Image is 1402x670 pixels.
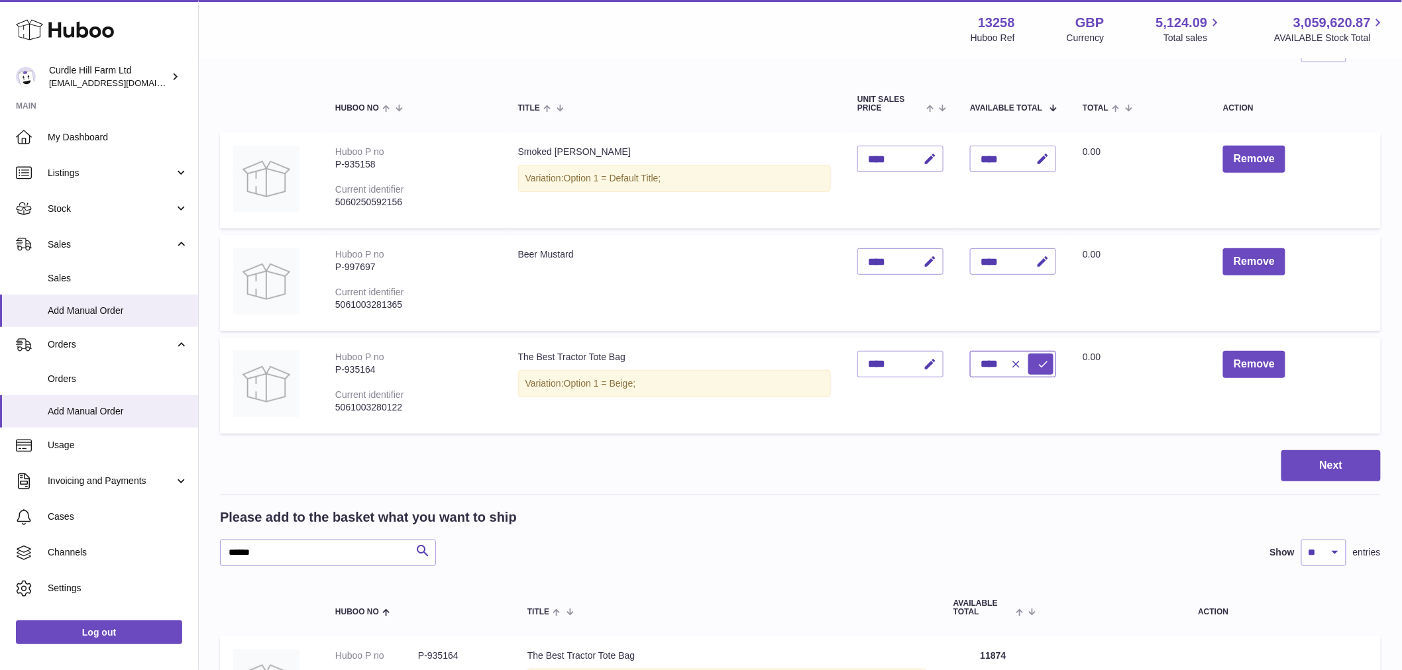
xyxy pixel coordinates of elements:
div: Currency [1067,32,1105,44]
button: Next [1281,450,1381,481]
span: Total [1083,104,1108,113]
span: Sales [48,238,174,251]
span: Unit Sales Price [857,95,923,113]
span: Channels [48,546,188,559]
div: Current identifier [335,184,404,195]
span: Settings [48,582,188,595]
div: Current identifier [335,389,404,400]
a: Log out [16,620,182,644]
img: The Best Tractor Tote Bag [233,351,299,417]
span: Total sales [1163,32,1222,44]
td: Smoked [PERSON_NAME] [505,132,845,228]
button: Remove [1223,248,1285,275]
span: Cases [48,510,188,523]
a: 5,124.09 Total sales [1156,14,1223,44]
div: P-935158 [335,158,492,171]
span: Sales [48,272,188,285]
span: 5,124.09 [1156,14,1208,32]
div: Current identifier [335,287,404,297]
span: entries [1353,546,1381,559]
dd: P-935164 [418,649,501,662]
span: Huboo no [335,608,379,616]
div: Huboo P no [335,146,384,157]
div: 5061003280122 [335,401,492,414]
span: 0.00 [1083,249,1101,260]
strong: 13258 [978,14,1015,32]
dt: Huboo P no [335,649,418,662]
div: P-997697 [335,261,492,273]
div: Huboo P no [335,352,384,362]
span: AVAILABLE Total [953,599,1012,616]
span: Option 1 = Beige; [564,378,636,389]
td: The Best Tractor Tote Bag [505,338,845,434]
div: 5060250592156 [335,196,492,209]
span: Orders [48,338,174,351]
span: Orders [48,373,188,385]
span: 3,059,620.87 [1293,14,1371,32]
span: Title [527,608,549,616]
img: Smoked Chilli Mayo [233,146,299,212]
span: Add Manual Order [48,405,188,418]
a: 3,059,620.87 AVAILABLE Stock Total [1274,14,1386,44]
div: P-935164 [335,363,492,376]
h2: Please add to the basket what you want to ship [220,508,517,526]
span: Add Manual Order [48,305,188,317]
span: Option 1 = Default Title; [564,173,661,183]
div: Variation: [518,165,832,192]
div: Huboo Ref [971,32,1015,44]
div: Action [1223,104,1368,113]
img: internalAdmin-13258@internal.huboo.com [16,67,36,87]
span: 0.00 [1083,352,1101,362]
span: My Dashboard [48,131,188,144]
span: Huboo no [335,104,379,113]
img: Beer Mustard [233,248,299,314]
div: Curdle Hill Farm Ltd [49,64,168,89]
span: AVAILABLE Stock Total [1274,32,1386,44]
div: Variation: [518,370,832,397]
span: 0.00 [1083,146,1101,157]
th: Action [1046,586,1381,630]
strong: GBP [1075,14,1104,32]
td: Beer Mustard [505,235,845,331]
div: Huboo P no [335,249,384,260]
div: 5061003281365 [335,299,492,311]
span: Title [518,104,540,113]
span: Usage [48,439,188,452]
span: Stock [48,203,174,215]
button: Remove [1223,351,1285,378]
span: Invoicing and Payments [48,475,174,487]
span: Listings [48,167,174,179]
label: Show [1270,546,1295,559]
span: AVAILABLE Total [970,104,1042,113]
button: Remove [1223,146,1285,173]
span: [EMAIL_ADDRESS][DOMAIN_NAME] [49,77,195,88]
